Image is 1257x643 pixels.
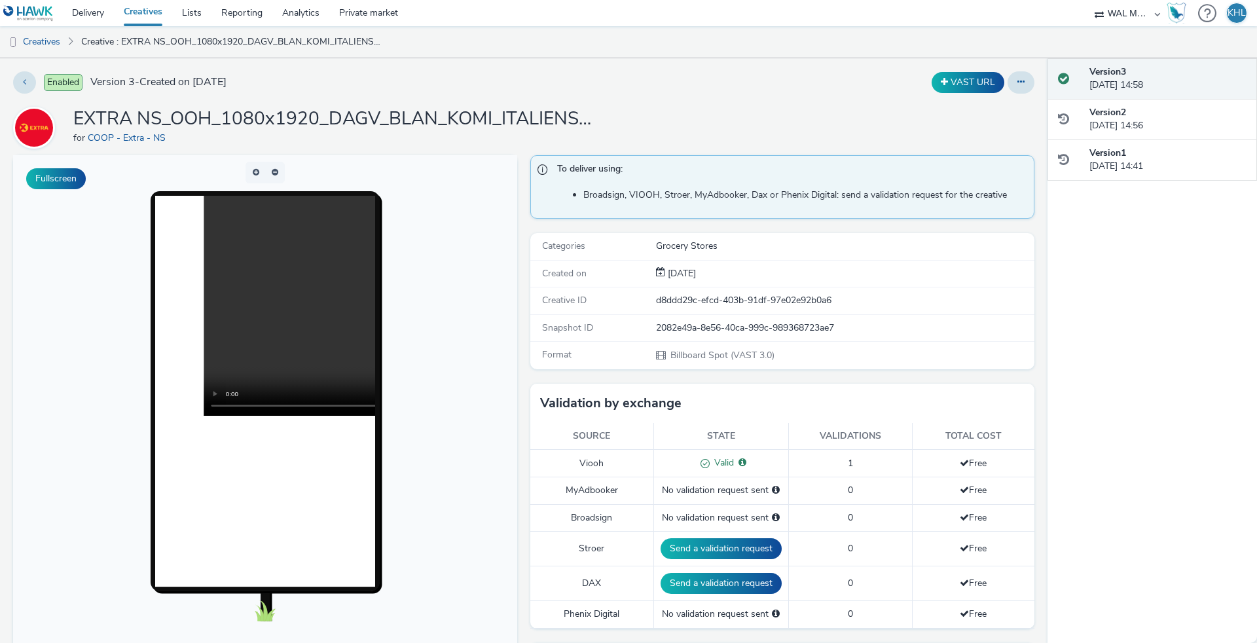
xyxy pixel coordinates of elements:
span: Free [960,484,987,496]
div: No validation request sent [661,511,782,524]
button: Fullscreen [26,168,86,189]
span: Categories [542,240,585,252]
div: d8ddd29c-efcd-403b-91df-97e02e92b0a6 [656,294,1033,307]
div: [DATE] 14:58 [1089,65,1247,92]
button: VAST URL [932,72,1004,93]
span: Version 3 - Created on [DATE] [90,75,227,90]
span: Free [960,542,987,555]
div: Duplicate the creative as a VAST URL [928,72,1008,93]
span: Creative ID [542,294,587,306]
td: Broadsign [530,504,653,531]
td: Viooh [530,450,653,477]
a: COOP - Extra - NS [13,121,60,134]
span: Free [960,511,987,524]
span: 0 [848,577,853,589]
div: Please select a deal below and click on Send to send a validation request to Broadsign. [772,511,780,524]
span: To deliver using: [557,162,1021,179]
div: Creation 26 August 2025, 14:41 [665,267,696,280]
span: Created on [542,267,587,280]
span: [DATE] [665,267,696,280]
span: 1 [848,457,853,469]
li: Broadsign, VIOOH, Stroer, MyAdbooker, Dax or Phenix Digital: send a validation request for the cr... [583,189,1027,202]
strong: Version 3 [1089,65,1126,78]
span: 0 [848,608,853,620]
span: Valid [710,456,734,469]
img: dooh [7,36,20,49]
button: Send a validation request [661,573,782,594]
strong: Version 1 [1089,147,1126,159]
strong: Version 2 [1089,106,1126,119]
th: State [653,423,788,450]
span: for [73,132,88,144]
td: DAX [530,566,653,601]
a: Creative : EXTRA NS_OOH_1080x1920_DAGV_BLAN_KOMI_ITALIENSK 1_36_38_2025 [75,26,389,58]
div: KHL [1228,3,1246,23]
div: [DATE] 14:56 [1089,106,1247,133]
div: Please select a deal below and click on Send to send a validation request to MyAdbooker. [772,484,780,497]
button: Send a validation request [661,538,782,559]
span: 0 [848,511,853,524]
td: Phenix Digital [530,601,653,628]
span: Free [960,577,987,589]
span: Billboard Spot (VAST 3.0) [669,349,774,361]
h3: Validation by exchange [540,394,682,413]
span: Free [960,457,987,469]
td: MyAdbooker [530,477,653,504]
span: Snapshot ID [542,321,593,334]
div: Grocery Stores [656,240,1033,253]
span: 0 [848,542,853,555]
div: No validation request sent [661,484,782,497]
th: Source [530,423,653,450]
a: COOP - Extra - NS [88,132,171,144]
img: Hawk Academy [1167,3,1186,24]
h1: EXTRA NS_OOH_1080x1920_DAGV_BLAN_KOMI_ITALIENSK 1_36_38_2025 [73,107,597,132]
th: Total cost [912,423,1034,450]
span: Free [960,608,987,620]
span: Format [542,348,572,361]
div: No validation request sent [661,608,782,621]
span: Enabled [44,74,82,91]
span: 0 [848,484,853,496]
a: Hawk Academy [1167,3,1192,24]
td: Stroer [530,532,653,566]
img: undefined Logo [3,5,54,22]
img: COOP - Extra - NS [15,109,53,147]
div: [DATE] 14:41 [1089,147,1247,174]
div: Please select a deal below and click on Send to send a validation request to Phenix Digital. [772,608,780,621]
th: Validations [788,423,912,450]
div: 2082e49a-8e56-40ca-999c-989368723ae7 [656,321,1033,335]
